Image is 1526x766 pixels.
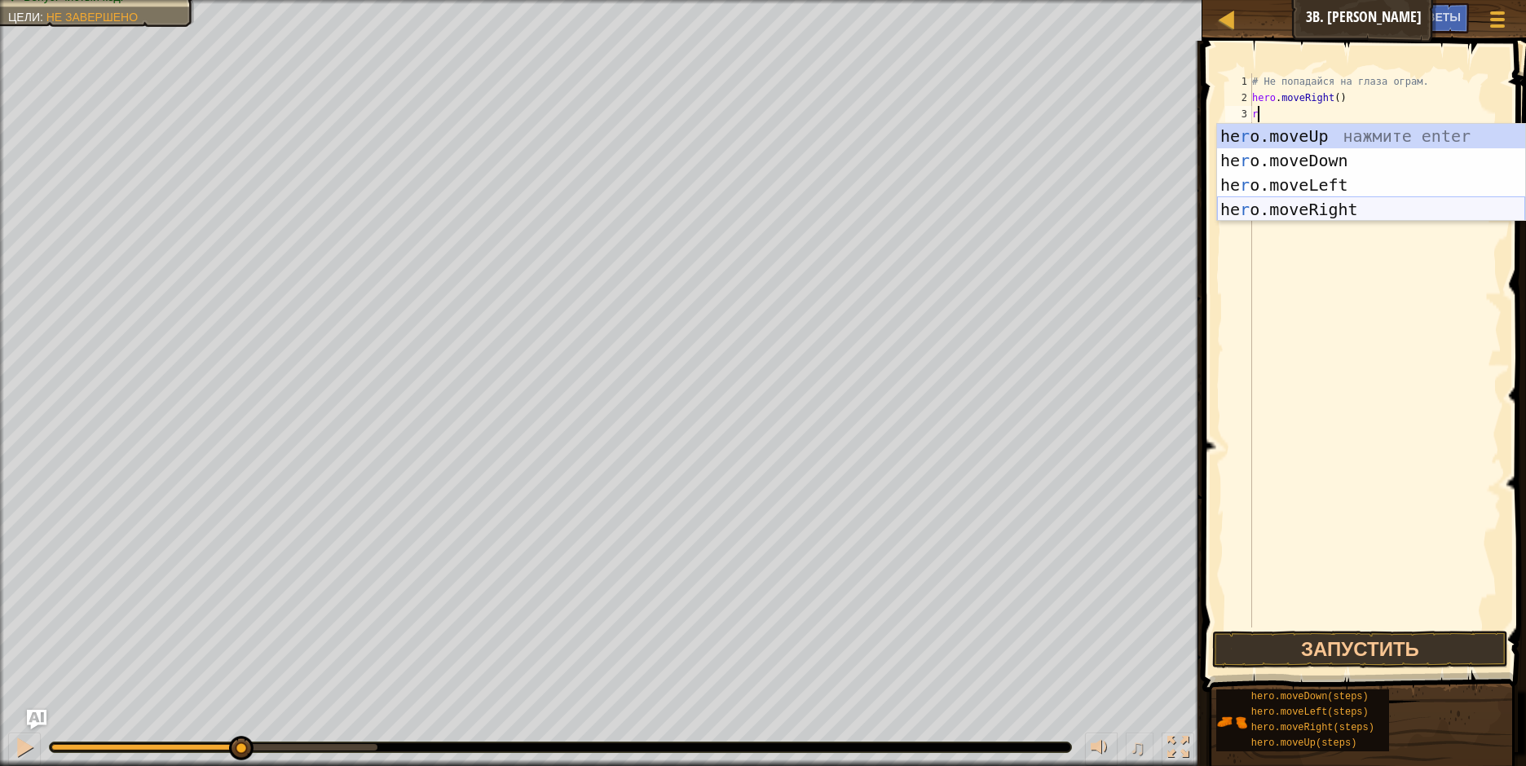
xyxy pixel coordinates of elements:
[1129,735,1145,759] span: ♫
[1225,90,1252,106] div: 2
[1251,737,1357,749] span: hero.moveUp(steps)
[1410,9,1461,24] span: Советы
[1358,3,1402,33] button: Ask AI
[1212,631,1507,668] button: Запустить
[1225,73,1252,90] div: 1
[27,710,46,729] button: Ask AI
[1477,3,1518,42] button: Показать меню игры
[40,11,46,24] span: :
[1251,707,1369,718] span: hero.moveLeft(steps)
[1126,733,1153,766] button: ♫
[1216,707,1247,737] img: portrait.png
[1251,691,1369,702] span: hero.moveDown(steps)
[1225,122,1252,139] div: 4
[1225,106,1252,122] div: 3
[1366,9,1394,24] span: Ask AI
[8,11,40,24] span: Цели
[1085,733,1118,766] button: Регулировать громкость
[46,11,138,24] span: Не завершено
[1251,722,1374,733] span: hero.moveRight(steps)
[8,733,41,766] button: Ctrl + P: Pause
[1162,733,1194,766] button: Переключить полноэкранный режим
